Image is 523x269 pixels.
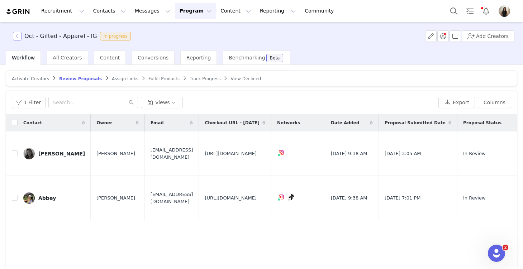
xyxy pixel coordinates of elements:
span: [PERSON_NAME] [96,150,135,157]
span: In progress [100,32,131,40]
button: Columns [478,97,511,108]
span: Date Added [331,120,359,126]
span: Proposal Status [463,120,501,126]
button: Messages [130,3,175,19]
a: Community [300,3,341,19]
span: [URL][DOMAIN_NAME] [205,150,257,157]
img: a9acc4c8-4825-4f76-9f85-d9ef616c421b.jpg [499,5,510,17]
button: Content [216,3,255,19]
button: Search [446,3,462,19]
img: grin logo [6,8,31,15]
span: [DATE] 3:05 AM [385,150,421,157]
button: Profile [494,5,517,17]
button: 1 Filter [12,97,46,108]
span: [PERSON_NAME] [96,194,135,202]
span: [EMAIL_ADDRESS][DOMAIN_NAME] [151,191,193,205]
span: Checkout URL - [DATE] [205,120,260,126]
span: Email [151,120,164,126]
button: Add Creators [462,30,514,42]
span: Activate Creators [12,76,49,81]
button: Contacts [89,3,130,19]
span: Networks [277,120,300,126]
a: Tasks [462,3,478,19]
div: Abbey [38,195,56,201]
span: [DATE] 9:38 AM [331,150,367,157]
input: Search... [48,97,138,108]
button: Program [175,3,216,19]
span: Benchmarking [229,55,265,61]
span: [EMAIL_ADDRESS][DOMAIN_NAME] [151,146,193,160]
span: View Declined [230,76,261,81]
a: Abbey [23,192,85,204]
span: Owner [96,120,112,126]
button: Reporting [256,3,300,19]
button: Export [438,97,475,108]
span: Proposal Submitted Date [385,120,446,126]
span: [DATE] 9:38 AM [331,194,367,202]
img: instagram.svg [279,150,284,155]
span: Review Proposals [59,76,102,81]
button: Recruitment [37,3,89,19]
img: 4c2997c2-87d7-4c20-a14b-9eb357cfc9ef.jpg [23,192,35,204]
span: Assign Links [112,76,138,81]
span: Content [100,55,120,61]
div: [PERSON_NAME] [38,151,85,157]
span: Workflow [12,55,35,61]
a: [PERSON_NAME] [23,148,85,159]
span: Conversions [138,55,168,61]
span: Fulfill Products [148,76,180,81]
div: Beta [270,56,280,60]
button: Notifications [478,3,494,19]
span: Contact [23,120,42,126]
span: 2 [503,245,508,250]
button: Views [141,97,183,108]
span: [object Object] [13,32,134,40]
i: icon: search [129,100,134,105]
iframe: Intercom live chat [488,245,505,262]
span: Track Progress [190,76,220,81]
img: bd7f3483-6682-47f4-a08c-a28309ba8fed--s.jpg [23,148,35,159]
h3: Oct - Gifted - Apparel - IG [24,32,97,40]
img: instagram.svg [279,194,284,200]
span: All Creators [53,55,82,61]
span: [URL][DOMAIN_NAME] [205,194,257,202]
span: Reporting [186,55,211,61]
span: [DATE] 7:01 PM [385,194,420,202]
